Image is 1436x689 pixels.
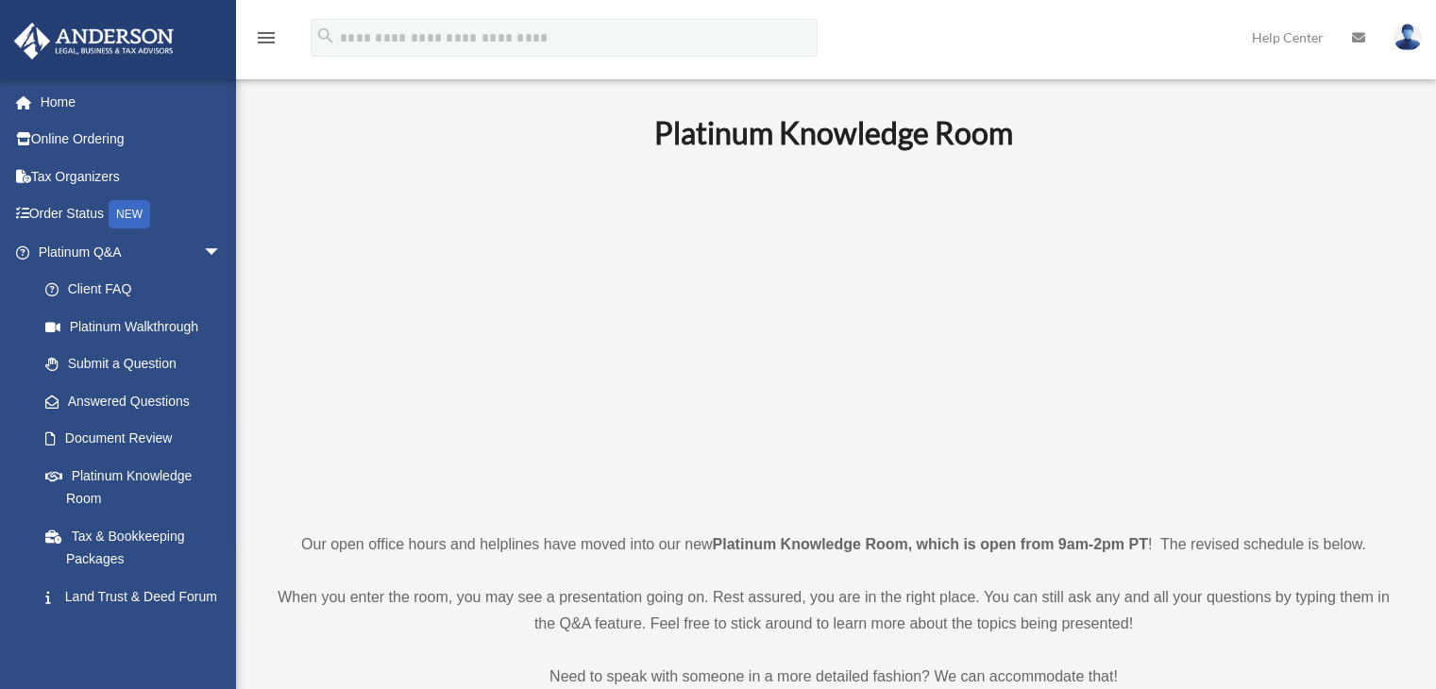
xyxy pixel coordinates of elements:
a: Tax & Bookkeeping Packages [26,517,250,578]
a: Tax Organizers [13,158,250,195]
p: When you enter the room, you may see a presentation going on. Rest assured, you are in the right ... [269,584,1398,637]
a: Document Review [26,420,250,458]
a: Answered Questions [26,382,250,420]
a: menu [255,33,278,49]
a: Order StatusNEW [13,195,250,234]
div: NEW [109,200,150,228]
iframe: 231110_Toby_KnowledgeRoom [550,177,1117,496]
a: Platinum Walkthrough [26,308,250,345]
a: Platinum Q&Aarrow_drop_down [13,233,250,271]
img: Anderson Advisors Platinum Portal [8,23,179,59]
img: User Pic [1394,24,1422,51]
strong: Platinum Knowledge Room, which is open from 9am-2pm PT [713,536,1148,552]
a: Platinum Knowledge Room [26,457,241,517]
i: menu [255,26,278,49]
b: Platinum Knowledge Room [654,114,1013,151]
a: Online Ordering [13,121,250,159]
a: Home [13,83,250,121]
a: Portal Feedback [26,615,250,653]
a: Client FAQ [26,271,250,309]
a: Submit a Question [26,345,250,383]
a: Land Trust & Deed Forum [26,578,250,615]
p: Our open office hours and helplines have moved into our new ! The revised schedule is below. [269,531,1398,558]
i: search [315,25,336,46]
span: arrow_drop_down [203,233,241,272]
